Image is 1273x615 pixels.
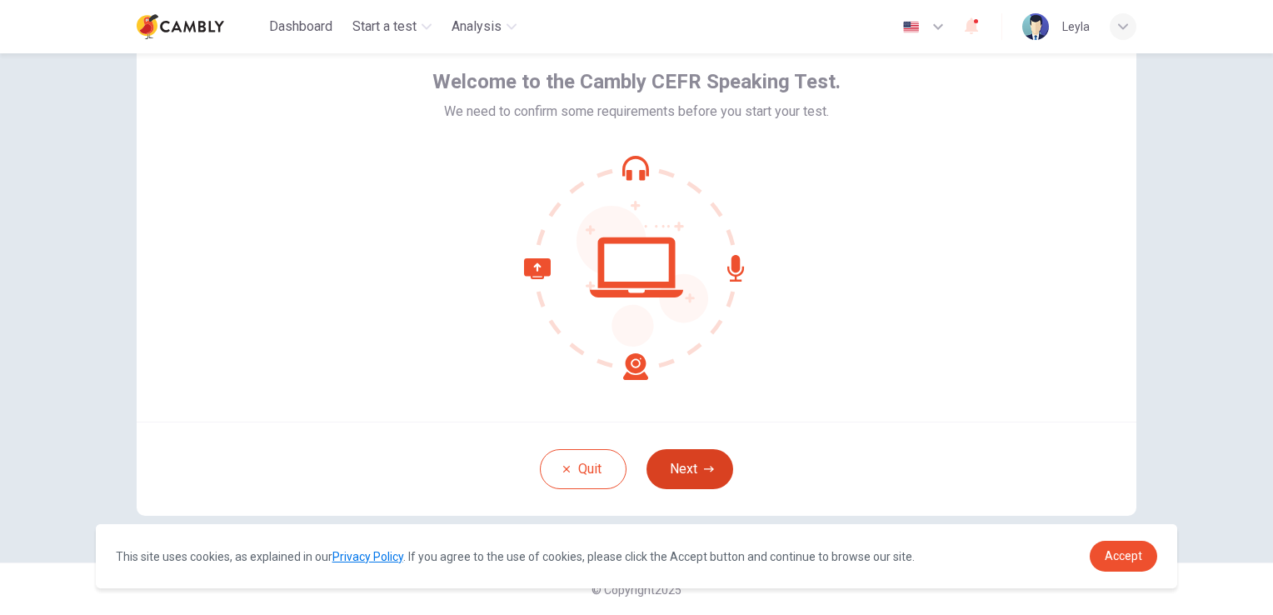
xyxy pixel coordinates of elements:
button: Next [646,449,733,489]
span: Analysis [452,17,502,37]
a: Privacy Policy [332,550,403,563]
div: cookieconsent [96,524,1178,588]
button: Quit [540,449,627,489]
span: Dashboard [269,17,332,37]
img: en [901,21,921,33]
img: Profile picture [1022,13,1049,40]
span: Welcome to the Cambly CEFR Speaking Test. [432,68,841,95]
img: Cambly logo [137,10,224,43]
span: Start a test [352,17,417,37]
a: dismiss cookie message [1090,541,1157,572]
a: Cambly logo [137,10,262,43]
div: Leyla [1062,17,1090,37]
span: Accept [1105,549,1142,562]
button: Dashboard [262,12,339,42]
span: We need to confirm some requirements before you start your test. [444,102,829,122]
span: © Copyright 2025 [592,583,681,597]
button: Analysis [445,12,523,42]
button: Start a test [346,12,438,42]
span: This site uses cookies, as explained in our . If you agree to the use of cookies, please click th... [116,550,915,563]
